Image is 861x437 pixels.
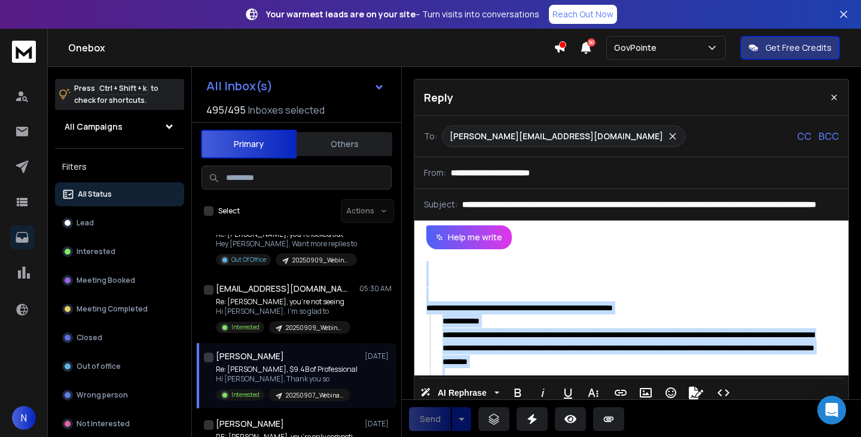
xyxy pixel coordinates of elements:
[231,323,259,332] p: Interested
[55,182,184,206] button: All Status
[587,38,596,47] span: 50
[292,256,350,265] p: 20250909_Webinar-[PERSON_NAME](09011-0912)-NAICS EDU Support - Nationwide Contracts
[712,381,735,405] button: Code View
[549,5,617,24] a: Reach Out Now
[55,240,184,264] button: Interested
[552,8,613,20] p: Reach Out Now
[216,297,350,307] p: Re: [PERSON_NAME], you’re not seeing
[819,129,839,143] p: BCC
[77,333,102,343] p: Closed
[216,418,284,430] h1: [PERSON_NAME]
[297,131,392,157] button: Others
[418,381,502,405] button: AI Rephrase
[216,239,357,249] p: Hey [PERSON_NAME], Want more replies to
[817,396,846,424] div: Open Intercom Messenger
[216,283,347,295] h1: [EMAIL_ADDRESS][DOMAIN_NAME]
[450,130,663,142] p: [PERSON_NAME][EMAIL_ADDRESS][DOMAIN_NAME]
[77,362,121,371] p: Out of office
[557,381,579,405] button: Underline (Ctrl+U)
[231,255,266,264] p: Out Of Office
[77,304,148,314] p: Meeting Completed
[216,365,358,374] p: Re: [PERSON_NAME], $9.4B of Professional
[55,355,184,378] button: Out of office
[55,158,184,175] h3: Filters
[206,80,273,92] h1: All Inbox(s)
[65,121,123,133] h1: All Campaigns
[55,211,184,235] button: Lead
[97,81,148,95] span: Ctrl + Shift + k
[685,381,707,405] button: Signature
[286,391,343,400] p: 20250907_Webinar-[PERSON_NAME] (0910-11)-Nationwide Marketing Support Contracts
[740,36,840,60] button: Get Free Credits
[216,307,350,316] p: Hi [PERSON_NAME], I’m so glad to
[424,167,446,179] p: From:
[77,247,115,256] p: Interested
[365,419,392,429] p: [DATE]
[77,276,135,285] p: Meeting Booked
[609,381,632,405] button: Insert Link (Ctrl+K)
[68,41,554,55] h1: Onebox
[506,381,529,405] button: Bold (Ctrl+B)
[12,406,36,430] button: N
[77,218,94,228] p: Lead
[77,390,128,400] p: Wrong person
[55,268,184,292] button: Meeting Booked
[201,130,297,158] button: Primary
[614,42,661,54] p: GovPointe
[74,82,158,106] p: Press to check for shortcuts.
[286,323,343,332] p: 20250909_Webinar-[PERSON_NAME](09011-0912)-NAICS EDU Support - Nationwide Contracts
[78,190,112,199] p: All Status
[266,8,416,20] strong: Your warmest leads are on your site
[55,297,184,321] button: Meeting Completed
[12,41,36,63] img: logo
[231,390,259,399] p: Interested
[359,284,392,294] p: 05:30 AM
[435,388,489,398] span: AI Rephrase
[55,412,184,436] button: Not Interested
[424,130,437,142] p: To:
[206,103,246,117] span: 495 / 495
[426,225,512,249] button: Help me write
[765,42,832,54] p: Get Free Credits
[365,352,392,361] p: [DATE]
[582,381,604,405] button: More Text
[532,381,554,405] button: Italic (Ctrl+I)
[55,383,184,407] button: Wrong person
[797,129,811,143] p: CC
[197,74,394,98] button: All Inbox(s)
[248,103,325,117] h3: Inboxes selected
[55,115,184,139] button: All Campaigns
[77,419,130,429] p: Not Interested
[55,326,184,350] button: Closed
[424,198,457,210] p: Subject:
[634,381,657,405] button: Insert Image (Ctrl+P)
[218,206,240,216] label: Select
[216,374,358,384] p: Hi [PERSON_NAME], Thank you so
[660,381,682,405] button: Emoticons
[266,8,539,20] p: – Turn visits into conversations
[424,89,453,106] p: Reply
[216,350,284,362] h1: [PERSON_NAME]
